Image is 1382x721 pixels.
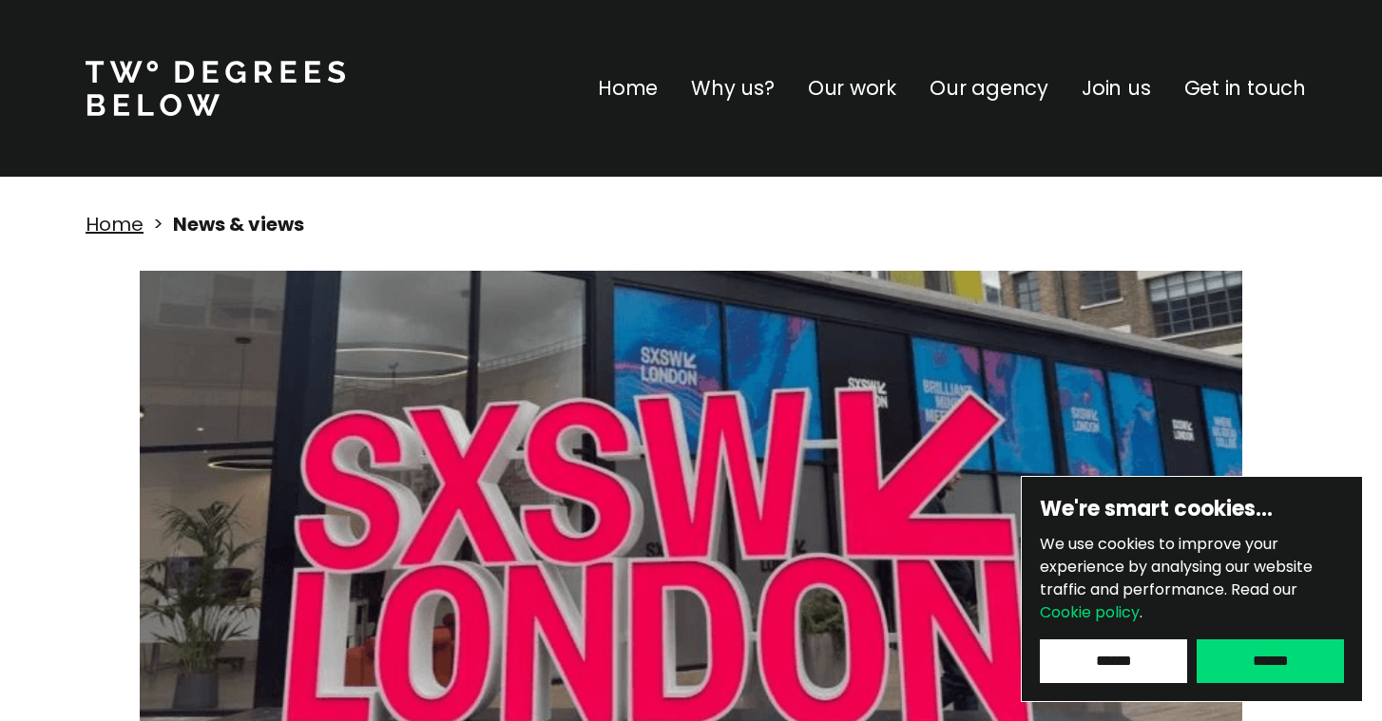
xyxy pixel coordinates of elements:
[691,73,775,104] a: Why us?
[86,211,144,237] a: Home
[1040,533,1344,624] p: We use cookies to improve your experience by analysing our website traffic and performance.
[1040,495,1344,523] h6: We're smart cookies…
[1082,73,1151,104] a: Join us
[1040,579,1297,623] span: Read our .
[153,210,163,238] p: >
[1184,73,1306,104] a: Get in touch
[808,73,896,104] a: Our work
[1040,601,1140,623] a: Cookie policy
[598,73,658,104] a: Home
[930,73,1048,104] a: Our agency
[173,211,304,237] strong: News & views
